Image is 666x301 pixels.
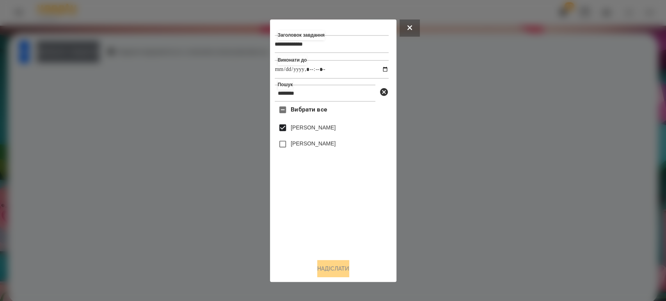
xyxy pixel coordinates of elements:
[317,260,349,277] button: Надіслати
[291,124,336,131] label: [PERSON_NAME]
[278,30,325,40] label: Заголовок завдання
[291,105,327,114] span: Вибрати все
[278,80,293,90] label: Пошук
[278,55,307,65] label: Виконати до
[291,140,336,147] label: [PERSON_NAME]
